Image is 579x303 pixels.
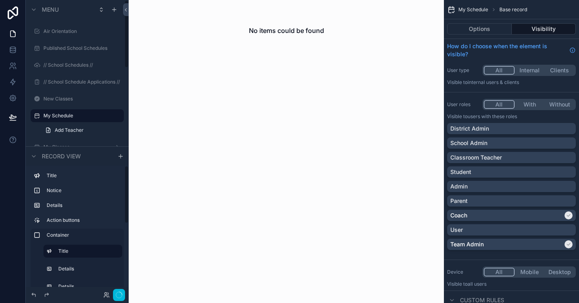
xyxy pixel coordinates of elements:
p: Admin [450,182,468,190]
label: Details [47,202,117,209]
span: all users [468,281,487,287]
button: All [484,268,515,276]
p: District Admin [450,125,489,133]
div: scrollable content [26,166,129,287]
p: Visible to [447,79,576,86]
label: Title [47,172,117,179]
label: Details [58,266,116,272]
label: Action buttons [47,217,117,223]
p: Coach [450,211,467,219]
label: // School Schedule Applications // [43,79,120,85]
label: Device [447,269,479,275]
label: Container [47,232,117,238]
label: Title [58,248,116,254]
p: Visible to [447,281,576,287]
p: Student [450,168,471,176]
span: Internal users & clients [468,79,519,85]
label: Air Orientation [43,28,119,35]
button: Visibility [512,23,576,35]
button: With [515,100,545,109]
label: User roles [447,101,479,108]
label: User type [447,67,479,74]
button: Internal [515,66,545,75]
a: Add Teacher [40,124,124,137]
label: New Classes [43,96,119,102]
p: School Admin [450,139,487,147]
h2: No items could be found [249,26,324,35]
button: Options [447,23,512,35]
p: Classroom Teacher [450,154,502,162]
span: How do I choose when the element is visible? [447,42,566,58]
button: All [484,100,515,109]
label: My Schedule [43,113,119,119]
label: Published School Schedules [43,45,119,51]
button: Desktop [544,268,575,276]
p: Team Admin [450,240,484,248]
button: Without [544,100,575,109]
button: All [484,66,515,75]
a: How do I choose when the element is visible? [447,42,576,58]
p: Parent [450,197,468,205]
span: Record view [42,152,81,160]
span: My Schedule [458,6,488,13]
span: Base record [499,6,527,13]
label: // School Schedules // [43,62,119,68]
span: Users with these roles [468,113,517,119]
p: User [450,226,463,234]
button: Mobile [515,268,545,276]
label: Notice [47,187,117,194]
span: Menu [42,6,59,14]
button: Clients [544,66,575,75]
label: Details [58,283,116,290]
span: Add Teacher [55,127,84,133]
label: My Classes [43,144,108,150]
p: Visible to [447,113,576,120]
